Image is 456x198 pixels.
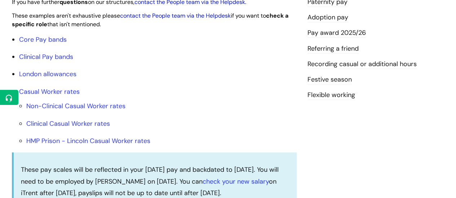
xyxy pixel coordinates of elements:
[307,13,348,22] a: Adoption pay
[26,137,150,145] a: HMP Prison - Lincoln Casual Worker rates
[120,12,231,19] a: contact the People team via the Helpdesk
[203,177,269,186] a: check your new salary
[307,28,366,38] a: Pay award 2025/26
[19,52,73,61] a: Clinical Pay bands
[26,119,110,128] a: Clinical Casual Worker rates
[307,44,359,54] a: Referring a friend
[19,87,80,96] a: Casual Worker rates
[19,35,67,44] a: Core Pay bands
[307,91,355,100] a: Flexible working
[19,70,76,78] a: London allowances
[307,60,417,69] a: Recording casual or additional hours
[26,102,125,110] a: Non-Clinical Casual Worker rates
[307,75,352,84] a: Festive season
[12,12,288,28] span: These examples aren't exhaustive please if you want to that isn't mentioned.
